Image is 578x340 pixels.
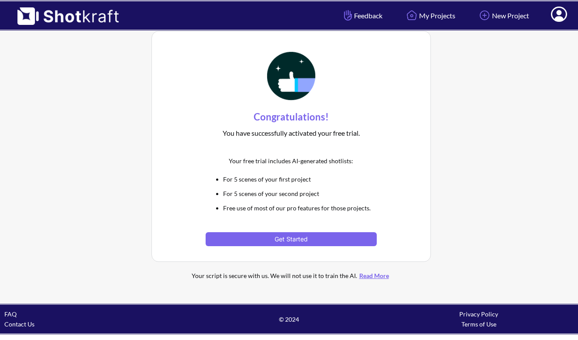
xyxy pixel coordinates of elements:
[223,174,376,184] li: For 5 scenes of your first project
[477,8,492,23] img: Add Icon
[206,108,376,126] div: Congratulations!
[264,49,318,103] img: Thumbs Up Icon
[384,309,574,319] div: Privacy Policy
[206,154,376,168] div: Your free trial includes AI-generated shotlists:
[4,310,17,318] a: FAQ
[223,189,376,199] li: For 5 scenes of your second project
[404,8,419,23] img: Home Icon
[471,4,536,27] a: New Project
[384,319,574,329] div: Terms of Use
[206,126,376,141] div: You have successfully activated your free trial.
[206,232,376,246] button: Get Started
[223,203,376,213] li: Free use of most of our pro features for those projects.
[194,314,384,324] span: © 2024
[173,271,409,281] div: Your script is secure with us. We will not use it to train the AI.
[342,10,382,21] span: Feedback
[357,272,391,279] a: Read More
[398,4,462,27] a: My Projects
[342,8,354,23] img: Hand Icon
[4,320,34,328] a: Contact Us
